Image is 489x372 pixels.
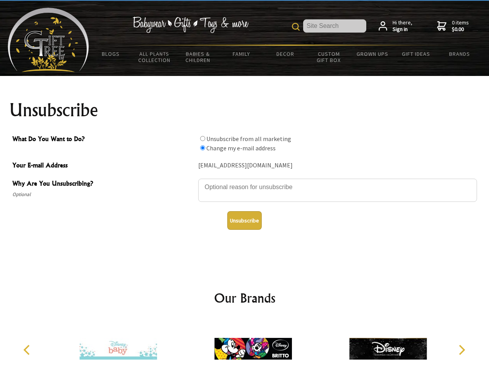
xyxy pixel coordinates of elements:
[206,144,276,152] label: Change my e-mail address
[303,19,366,33] input: Site Search
[292,23,300,31] img: product search
[379,19,412,33] a: Hi there,Sign in
[198,160,477,172] div: [EMAIL_ADDRESS][DOMAIN_NAME]
[438,46,482,62] a: Brands
[19,341,36,358] button: Previous
[200,136,205,141] input: What Do You Want to Do?
[12,179,194,190] span: Why Are You Unsubscribing?
[393,19,412,33] span: Hi there,
[394,46,438,62] a: Gift Ideas
[12,134,194,145] span: What Do You Want to Do?
[206,135,291,143] label: Unsubscribe from all marketing
[8,8,89,72] img: Babyware - Gifts - Toys and more...
[200,145,205,150] input: What Do You Want to Do?
[12,160,194,172] span: Your E-mail Address
[453,341,470,358] button: Next
[393,26,412,33] strong: Sign in
[133,46,177,68] a: All Plants Collection
[9,101,480,119] h1: Unsubscribe
[227,211,262,230] button: Unsubscribe
[263,46,307,62] a: Decor
[452,19,469,33] span: 0 items
[89,46,133,62] a: BLOGS
[452,26,469,33] strong: $0.00
[12,190,194,199] span: Optional
[132,17,249,33] img: Babywear - Gifts - Toys & more
[437,19,469,33] a: 0 items$0.00
[198,179,477,202] textarea: Why Are You Unsubscribing?
[176,46,220,68] a: Babies & Children
[307,46,351,68] a: Custom Gift Box
[220,46,264,62] a: Family
[350,46,394,62] a: Grown Ups
[15,289,474,307] h2: Our Brands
